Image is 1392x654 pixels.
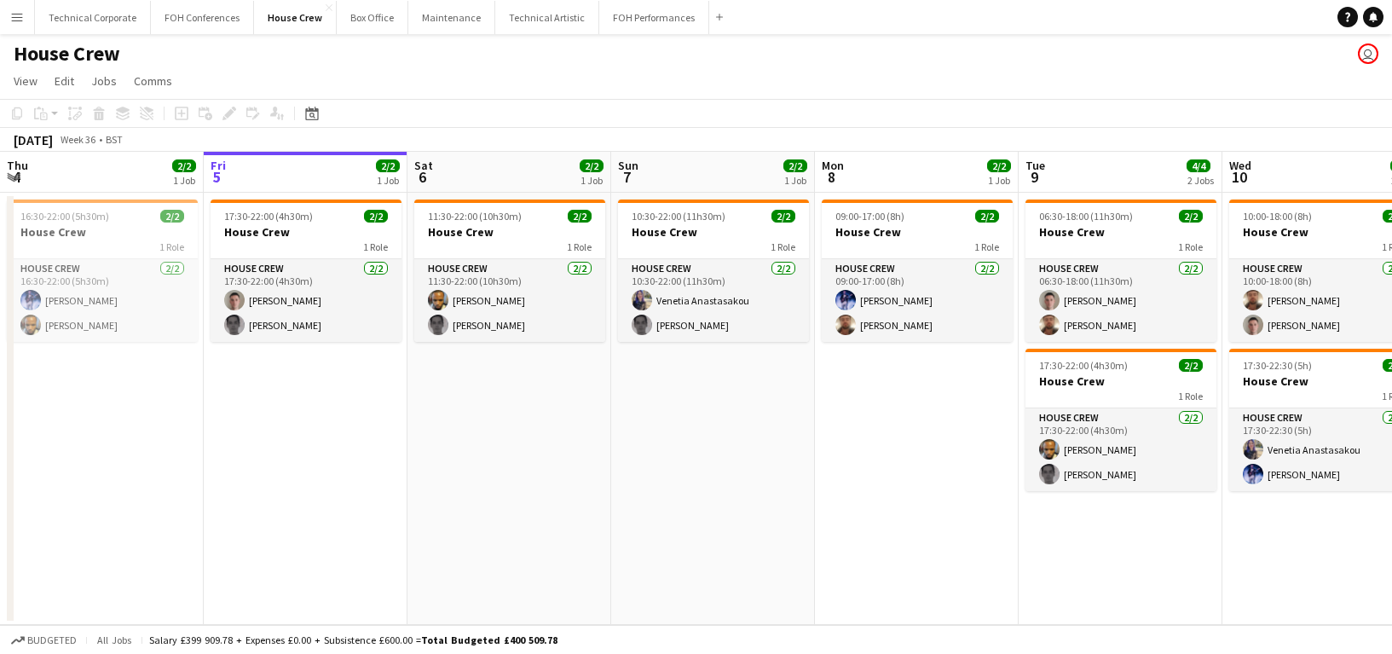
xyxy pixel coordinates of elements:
span: Total Budgeted £400 509.78 [421,634,557,646]
span: 2/2 [783,159,807,172]
span: 9 [1023,167,1045,187]
app-card-role: House Crew2/206:30-18:00 (11h30m)[PERSON_NAME][PERSON_NAME] [1025,259,1216,342]
span: Week 36 [56,133,99,146]
span: 10 [1227,167,1251,187]
span: 1 Role [159,240,184,253]
div: 2 Jobs [1187,174,1214,187]
div: 1 Job [377,174,399,187]
app-card-role: House Crew2/216:30-22:00 (5h30m)[PERSON_NAME][PERSON_NAME] [7,259,198,342]
app-card-role: House Crew2/209:00-17:00 (8h)[PERSON_NAME][PERSON_NAME] [822,259,1013,342]
span: Sun [618,158,638,173]
a: Comms [127,70,179,92]
app-job-card: 17:30-22:00 (4h30m)2/2House Crew1 RoleHouse Crew2/217:30-22:00 (4h30m)[PERSON_NAME][PERSON_NAME] [1025,349,1216,491]
app-card-role: House Crew2/211:30-22:00 (10h30m)[PERSON_NAME][PERSON_NAME] [414,259,605,342]
span: 2/2 [771,210,795,223]
span: Budgeted [27,634,77,646]
span: 11:30-22:00 (10h30m) [428,210,522,223]
div: 1 Job [988,174,1010,187]
app-card-role: House Crew2/210:30-22:00 (11h30m)Venetia Anastasakou[PERSON_NAME] [618,259,809,342]
span: 2/2 [376,159,400,172]
span: View [14,73,38,89]
span: 7 [615,167,638,187]
span: 1 Role [567,240,592,253]
span: Thu [7,158,28,173]
span: 4/4 [1187,159,1210,172]
span: 5 [208,167,226,187]
h3: House Crew [414,224,605,240]
span: 1 Role [1178,240,1203,253]
button: House Crew [254,1,337,34]
button: Box Office [337,1,408,34]
app-user-avatar: Nathan PERM Birdsall [1358,43,1378,64]
div: Salary £399 909.78 + Expenses £0.00 + Subsistence £600.00 = [149,634,557,646]
span: 16:30-22:00 (5h30m) [20,210,109,223]
app-job-card: 17:30-22:00 (4h30m)2/2House Crew1 RoleHouse Crew2/217:30-22:00 (4h30m)[PERSON_NAME][PERSON_NAME] [211,200,401,342]
span: Wed [1229,158,1251,173]
h3: House Crew [618,224,809,240]
span: 17:30-22:00 (4h30m) [224,210,313,223]
span: Edit [55,73,74,89]
a: Edit [48,70,81,92]
span: 6 [412,167,433,187]
a: Jobs [84,70,124,92]
span: 8 [819,167,844,187]
span: Comms [134,73,172,89]
span: Fri [211,158,226,173]
button: Budgeted [9,631,79,650]
app-job-card: 16:30-22:00 (5h30m)2/2House Crew1 RoleHouse Crew2/216:30-22:00 (5h30m)[PERSON_NAME][PERSON_NAME] [7,200,198,342]
app-job-card: 11:30-22:00 (10h30m)2/2House Crew1 RoleHouse Crew2/211:30-22:00 (10h30m)[PERSON_NAME][PERSON_NAME] [414,200,605,342]
span: Sat [414,158,433,173]
span: Mon [822,158,844,173]
h3: House Crew [822,224,1013,240]
span: 2/2 [1179,359,1203,372]
span: 09:00-17:00 (8h) [835,210,904,223]
h3: House Crew [1025,224,1216,240]
div: 1 Job [784,174,806,187]
span: 2/2 [987,159,1011,172]
app-job-card: 06:30-18:00 (11h30m)2/2House Crew1 RoleHouse Crew2/206:30-18:00 (11h30m)[PERSON_NAME][PERSON_NAME] [1025,200,1216,342]
span: 1 Role [974,240,999,253]
h3: House Crew [1025,373,1216,389]
span: 2/2 [160,210,184,223]
span: Tue [1025,158,1045,173]
button: FOH Conferences [151,1,254,34]
span: 10:30-22:00 (11h30m) [632,210,725,223]
span: 17:30-22:30 (5h) [1243,359,1312,372]
div: 1 Job [580,174,603,187]
span: 2/2 [975,210,999,223]
div: [DATE] [14,131,53,148]
app-job-card: 09:00-17:00 (8h)2/2House Crew1 RoleHouse Crew2/209:00-17:00 (8h)[PERSON_NAME][PERSON_NAME] [822,200,1013,342]
h3: House Crew [211,224,401,240]
div: 1 Job [173,174,195,187]
span: 06:30-18:00 (11h30m) [1039,210,1133,223]
span: 10:00-18:00 (8h) [1243,210,1312,223]
app-card-role: House Crew2/217:30-22:00 (4h30m)[PERSON_NAME][PERSON_NAME] [1025,408,1216,491]
span: 2/2 [364,210,388,223]
app-job-card: 10:30-22:00 (11h30m)2/2House Crew1 RoleHouse Crew2/210:30-22:00 (11h30m)Venetia Anastasakou[PERSO... [618,200,809,342]
button: Maintenance [408,1,495,34]
a: View [7,70,44,92]
span: All jobs [94,634,135,646]
span: Jobs [91,73,117,89]
span: 2/2 [580,159,604,172]
span: 17:30-22:00 (4h30m) [1039,359,1128,372]
h1: House Crew [14,41,120,67]
span: 1 Role [771,240,795,253]
button: FOH Performances [599,1,709,34]
app-card-role: House Crew2/217:30-22:00 (4h30m)[PERSON_NAME][PERSON_NAME] [211,259,401,342]
button: Technical Corporate [35,1,151,34]
span: 1 Role [363,240,388,253]
span: 2/2 [1179,210,1203,223]
span: 1 Role [1178,390,1203,402]
span: 2/2 [568,210,592,223]
h3: House Crew [7,224,198,240]
span: 2/2 [172,159,196,172]
span: 4 [4,167,28,187]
